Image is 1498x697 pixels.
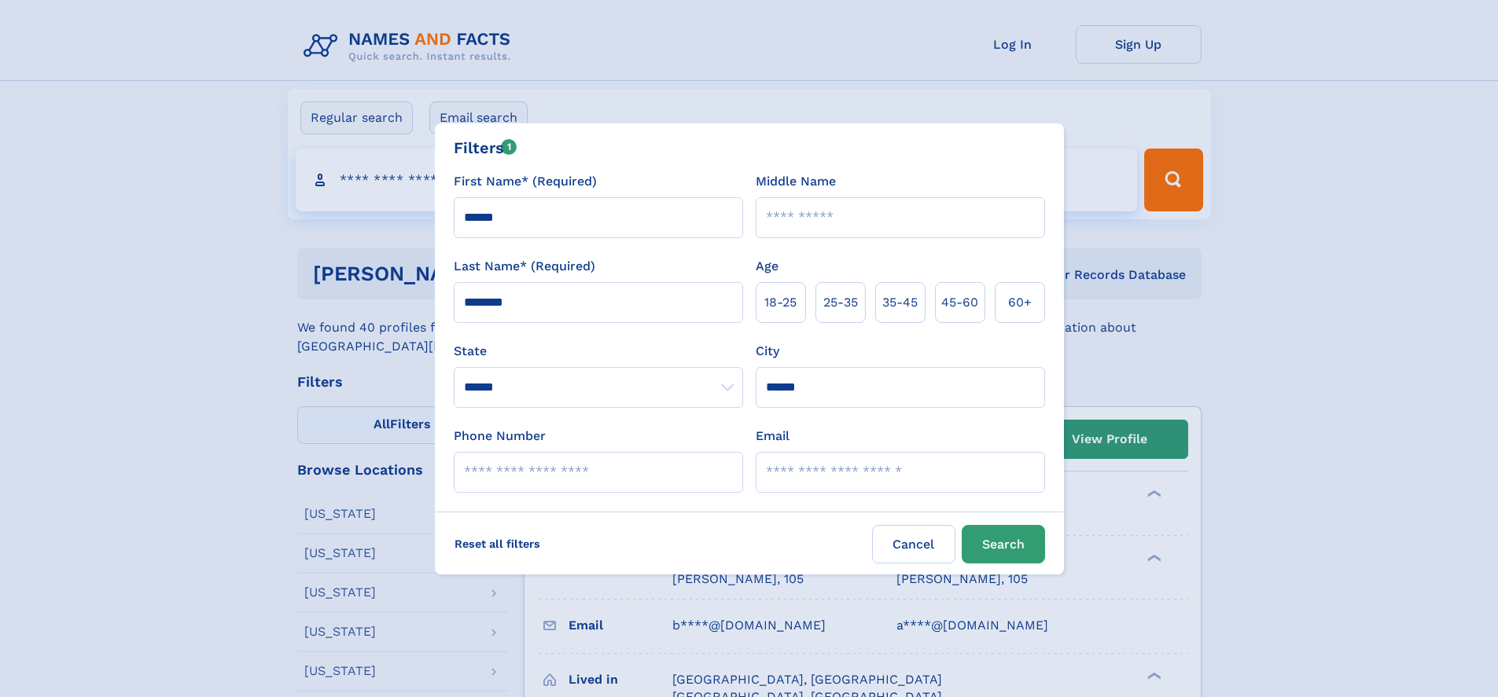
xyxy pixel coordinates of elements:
span: 18‑25 [764,293,797,312]
label: Phone Number [454,427,546,446]
label: State [454,342,743,361]
span: 60+ [1008,293,1032,312]
button: Search [962,525,1045,563]
span: 45‑60 [941,293,978,312]
label: Middle Name [756,172,836,191]
label: Email [756,427,789,446]
label: Cancel [872,525,955,563]
label: Last Name* (Required) [454,257,595,276]
label: Age [756,257,778,276]
div: Filters [454,136,517,160]
label: First Name* (Required) [454,172,597,191]
label: Reset all filters [444,525,550,563]
span: 25‑35 [823,293,858,312]
span: 35‑45 [882,293,918,312]
label: City [756,342,779,361]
